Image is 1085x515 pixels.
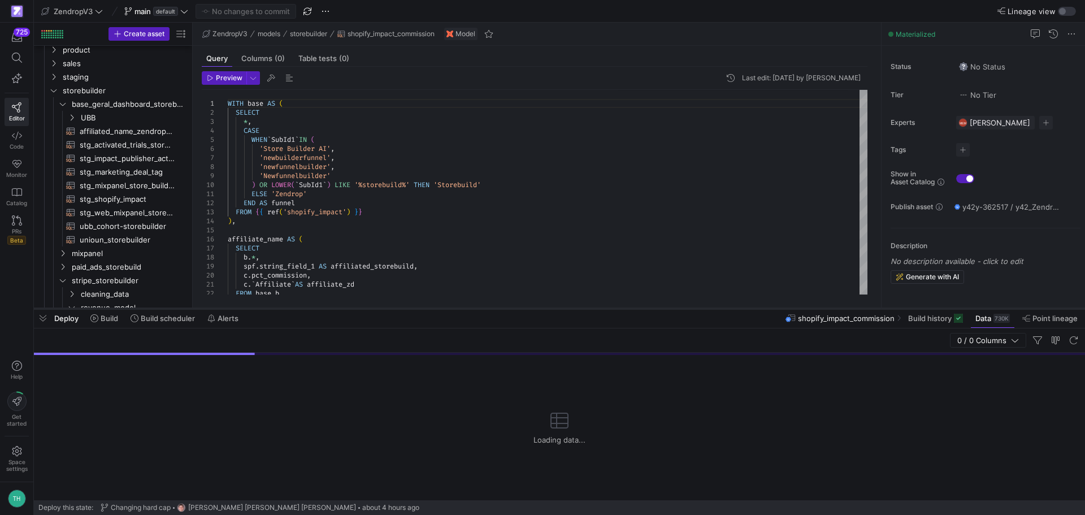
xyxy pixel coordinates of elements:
span: 'shopify_impact' [283,207,346,217]
div: 9 [202,171,214,180]
div: Press SPACE to select this row. [38,70,188,84]
span: Point lineage [1032,314,1078,323]
span: ( [311,135,315,144]
span: ) [346,207,350,217]
a: Catalog [5,183,29,211]
div: 22 [202,289,214,298]
span: Publish asset [891,203,933,211]
span: Status [891,63,947,71]
span: shopify_impact_commission [798,314,895,323]
div: 12 [202,198,214,207]
div: 13 [202,207,214,217]
span: (0) [339,55,349,62]
span: product [63,44,186,57]
div: 725 [14,28,30,37]
span: revenue_model [81,301,186,314]
span: Alerts [218,314,238,323]
span: Create asset [124,30,164,38]
span: mixpanel [72,247,186,260]
span: 'newbuilderfunnel' [259,153,331,162]
a: Editor [5,98,29,126]
span: b [275,289,279,298]
div: Press SPACE to select this row. [38,206,188,219]
img: https://storage.googleapis.com/y42-prod-data-exchange/images/qZXOSqkTtPuVcXVzF40oUlM07HVTwZXfPK0U... [11,6,23,17]
span: SubId1 [271,135,295,144]
div: 6 [202,144,214,153]
div: Press SPACE to select this row. [38,274,188,287]
span: 'Storebuild' [433,180,481,189]
span: Tags [891,146,947,154]
div: Press SPACE to select this row. [38,260,188,274]
div: 10 [202,180,214,189]
button: Create asset [108,27,170,41]
span: storebuilder [63,84,186,97]
span: Help [10,373,24,380]
button: models [255,27,283,41]
span: ` [251,280,255,289]
div: 11 [202,189,214,198]
img: No tier [959,90,968,99]
span: funnel [271,198,295,207]
span: , [248,117,251,126]
div: Press SPACE to select this row. [38,192,188,206]
div: 19 [202,262,214,271]
span: ( [291,180,295,189]
span: base [248,99,263,108]
span: c [244,280,248,289]
span: string_field_1 [259,262,315,271]
span: main [134,7,151,16]
span: affiliate_zd [307,280,354,289]
button: No statusNo Status [956,59,1008,74]
span: b [244,253,248,262]
span: 'Zendrop' [271,189,307,198]
button: storebuilder [287,27,330,41]
div: TH [8,490,26,508]
span: stg_shopify_impact​​​​​​​​​​ [80,193,175,206]
button: Getstarted [5,387,29,431]
span: WITH [228,99,244,108]
span: FROM [236,207,251,217]
div: 3 [202,117,214,126]
span: paid_ads_storebuild [72,261,186,274]
a: stg_web_mixpanel_store_builder_events​​​​​​​​​​ [38,206,188,219]
span: IN [299,135,307,144]
span: ` [295,180,299,189]
a: stg_activated_trials_storebuilder​​​​​​​​​​ [38,138,188,152]
span: , [307,271,311,280]
span: Query [206,55,228,62]
span: Tier [891,91,947,99]
span: , [331,144,335,153]
span: SELECT [236,244,259,253]
div: 21 [202,280,214,289]
span: CASE [244,126,259,135]
div: Press SPACE to select this row. [38,57,188,70]
a: stg_marketing_deal_tag​​​​​​​​​​ [38,165,188,179]
button: Build [85,309,123,328]
div: 4 [202,126,214,135]
span: Generate with AI [906,273,959,281]
span: AS [295,280,303,289]
span: Deploy [54,314,79,323]
button: y42y-362517 / y42_ZendropV3_main / shopify_impact_commission [952,200,1065,214]
a: stg_shopify_impact​​​​​​​​​​ [38,192,188,206]
button: Build history [903,309,968,328]
span: Changing hard cap [111,504,171,512]
span: Build history [908,314,952,323]
button: TH [5,487,29,510]
a: stg_mixpanel_store_builder_events​​​​​​​​​​ [38,179,188,192]
button: ZendropV3 [199,27,250,41]
span: . [248,271,251,280]
span: ) [228,217,232,226]
a: unioun_storebuilder​​​​​​​​​​ [38,233,188,246]
span: cleaning_data [81,288,186,301]
img: undefined [446,31,453,37]
span: Get started [7,413,27,427]
div: Press SPACE to select this row. [38,287,188,301]
span: stg_web_mixpanel_store_builder_events​​​​​​​​​​ [80,206,175,219]
span: Model [455,30,475,38]
span: '%storebuild%' [354,180,410,189]
a: https://storage.googleapis.com/y42-prod-data-exchange/images/qZXOSqkTtPuVcXVzF40oUlM07HVTwZXfPK0U... [5,2,29,21]
div: Press SPACE to select this row. [38,152,188,165]
div: 17 [202,244,214,253]
div: Press SPACE to select this row. [38,111,188,124]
